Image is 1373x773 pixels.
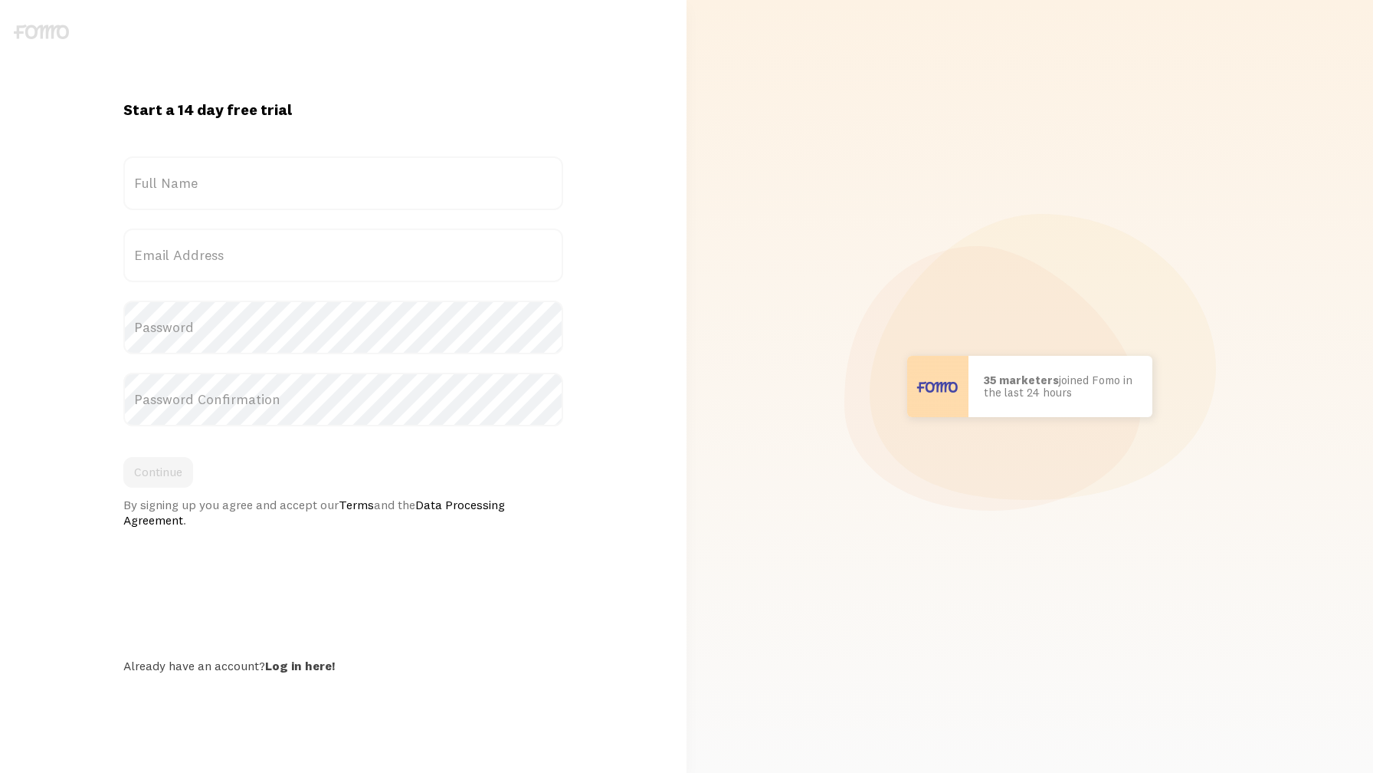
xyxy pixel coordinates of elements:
label: Password Confirmation [123,373,562,426]
div: By signing up you agree and accept our and the . [123,497,562,528]
a: Data Processing Agreement [123,497,505,528]
a: Terms [339,497,374,512]
a: Log in here! [265,658,335,673]
p: joined Fomo in the last 24 hours [984,374,1137,400]
h1: Start a 14 day free trial [123,100,562,120]
div: Already have an account? [123,658,562,673]
img: fomo-logo-gray-b99e0e8ada9f9040e2984d0d95b3b12da0074ffd48d1e5cb62ac37fc77b0b268.svg [14,25,69,39]
label: Password [123,301,562,354]
label: Full Name [123,156,562,210]
label: Email Address [123,229,562,282]
img: User avatar [907,356,968,417]
b: 35 marketers [984,373,1059,387]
